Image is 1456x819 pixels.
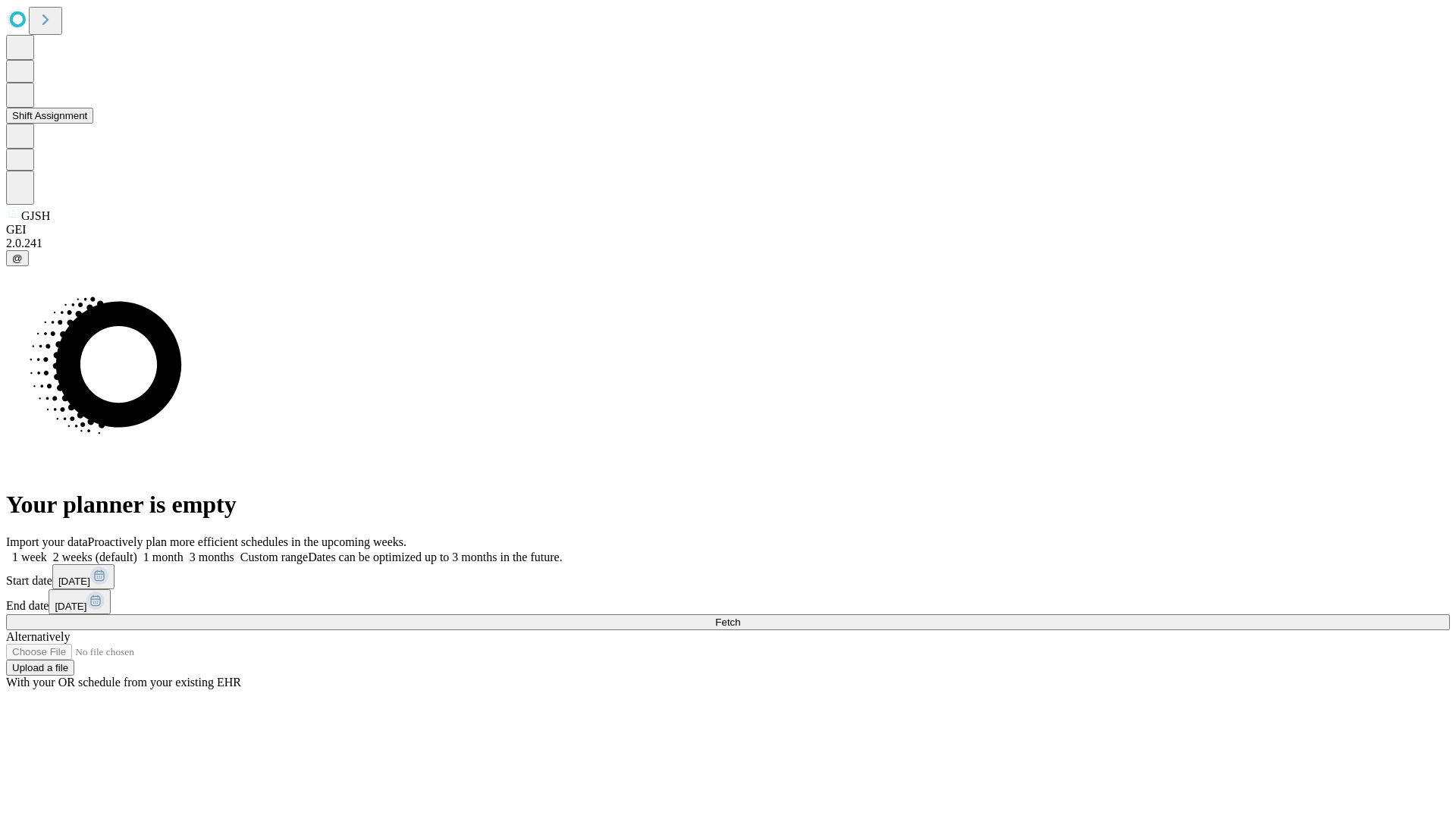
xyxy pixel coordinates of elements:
[12,253,23,264] span: @
[715,617,740,628] span: Fetch
[6,614,1450,630] button: Fetch
[6,589,1450,614] div: End date
[6,564,1450,589] div: Start date
[49,589,111,614] button: [DATE]
[308,551,562,563] span: Dates can be optimized up to 3 months in the future.
[53,551,137,563] span: 2 weeks (default)
[55,601,86,612] span: [DATE]
[6,250,29,266] button: @
[143,551,184,563] span: 1 month
[6,491,1450,519] h1: Your planner is empty
[21,209,50,222] span: GJSH
[6,630,70,643] span: Alternatively
[12,551,47,563] span: 1 week
[240,551,308,563] span: Custom range
[6,660,74,676] button: Upload a file
[58,576,90,587] span: [DATE]
[6,237,1450,250] div: 2.0.241
[6,676,241,689] span: With your OR schedule from your existing EHR
[190,551,234,563] span: 3 months
[52,564,115,589] button: [DATE]
[6,535,88,548] span: Import your data
[6,223,1450,237] div: GEI
[6,108,93,124] button: Shift Assignment
[88,535,406,548] span: Proactively plan more efficient schedules in the upcoming weeks.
